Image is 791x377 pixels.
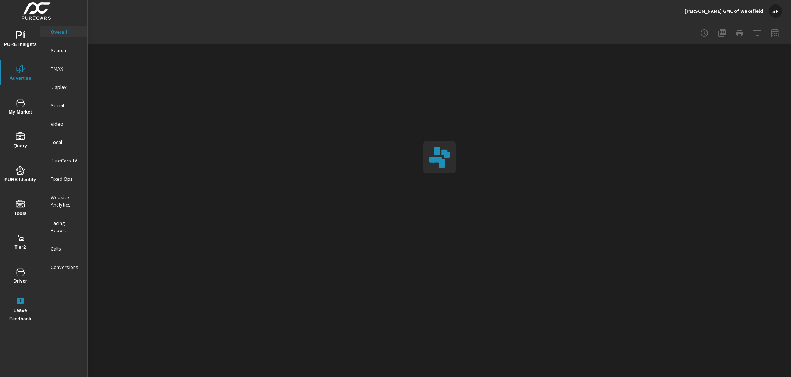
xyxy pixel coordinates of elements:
span: Tools [3,200,38,218]
span: Query [3,132,38,150]
span: Driver [3,268,38,286]
span: PURE Insights [3,31,38,49]
p: PMAX [51,65,81,72]
p: Video [51,120,81,128]
div: Fixed Ops [40,173,87,184]
div: Conversions [40,262,87,273]
div: Local [40,137,87,148]
div: PureCars TV [40,155,87,166]
span: Leave Feedback [3,297,38,323]
span: Advertise [3,65,38,83]
p: Pacing Report [51,219,81,234]
p: Website Analytics [51,194,81,208]
p: PureCars TV [51,157,81,164]
p: Local [51,139,81,146]
div: nav menu [0,22,40,326]
div: Website Analytics [40,192,87,210]
p: Calls [51,245,81,252]
div: PMAX [40,63,87,74]
p: Search [51,47,81,54]
span: Tier2 [3,234,38,252]
p: [PERSON_NAME] GMC of Wakefield [685,8,763,14]
div: Social [40,100,87,111]
p: Conversions [51,263,81,271]
span: My Market [3,98,38,116]
div: Calls [40,243,87,254]
div: Display [40,82,87,93]
div: SP [769,4,782,18]
p: Social [51,102,81,109]
div: Video [40,118,87,129]
div: Search [40,45,87,56]
span: PURE Identity [3,166,38,184]
div: Overall [40,26,87,37]
p: Display [51,83,81,91]
p: Overall [51,28,81,36]
div: Pacing Report [40,218,87,236]
p: Fixed Ops [51,175,81,183]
